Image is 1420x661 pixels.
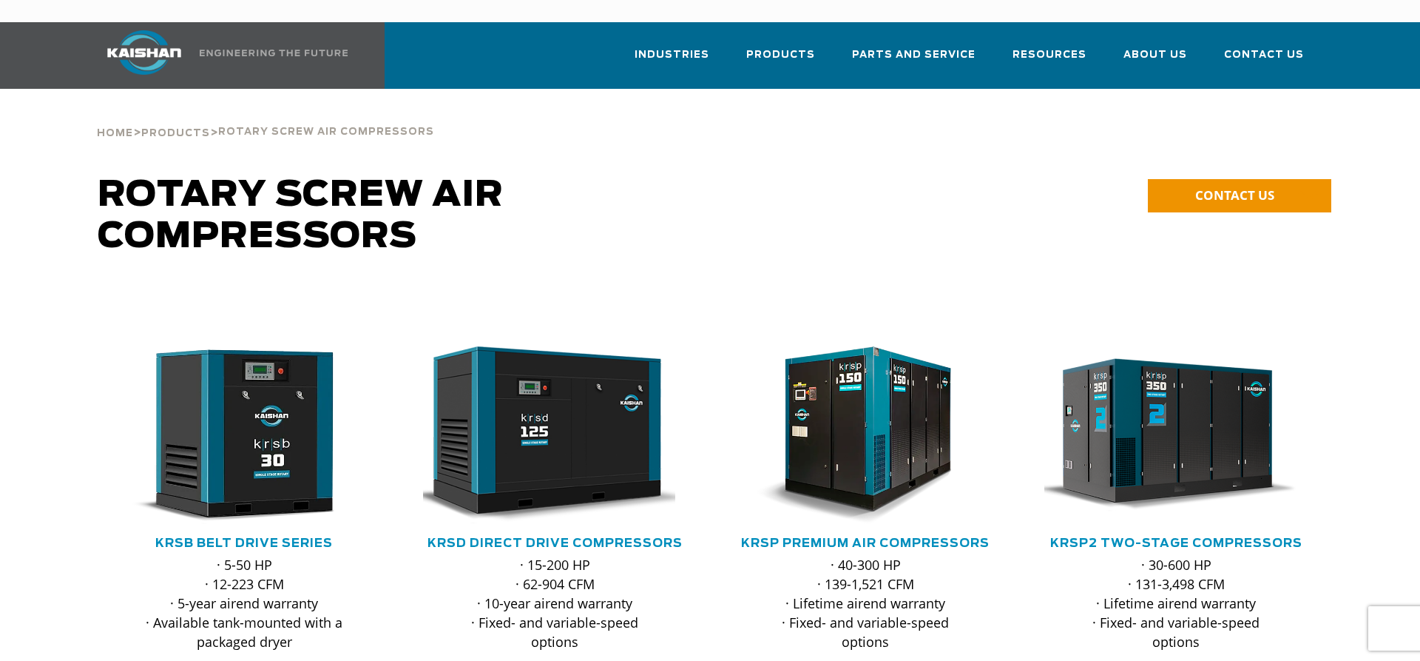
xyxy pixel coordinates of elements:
[1148,179,1331,212] a: CONTACT US
[734,346,997,524] div: krsp150
[98,178,504,255] span: Rotary Screw Air Compressors
[852,36,976,86] a: Parts and Service
[89,30,200,75] img: kaishan logo
[141,126,210,139] a: Products
[1050,537,1302,549] a: KRSP2 Two-Stage Compressors
[1044,346,1308,524] div: krsp350
[1123,36,1187,86] a: About Us
[453,555,657,651] p: · 15-200 HP · 62-904 CFM · 10-year airend warranty · Fixed- and variable-speed options
[1074,555,1278,651] p: · 30-600 HP · 131-3,498 CFM · Lifetime airend warranty · Fixed- and variable-speed options
[723,346,986,524] img: krsp150
[746,47,815,64] span: Products
[763,555,967,651] p: · 40-300 HP · 139-1,521 CFM · Lifetime airend warranty · Fixed- and variable-speed options
[635,36,709,86] a: Industries
[412,346,675,524] img: krsd125
[97,126,133,139] a: Home
[112,346,376,524] div: krsb30
[741,537,990,549] a: KRSP Premium Air Compressors
[155,537,333,549] a: KRSB Belt Drive Series
[1012,47,1086,64] span: Resources
[1224,47,1304,64] span: Contact Us
[141,129,210,138] span: Products
[852,47,976,64] span: Parts and Service
[218,127,434,137] span: Rotary Screw Air Compressors
[1195,187,1274,204] span: CONTACT US
[97,89,434,145] div: > >
[1033,346,1296,524] img: krsp350
[101,346,365,524] img: krsb30
[1012,36,1086,86] a: Resources
[1123,47,1187,64] span: About Us
[427,537,683,549] a: KRSD Direct Drive Compressors
[89,22,351,89] a: Kaishan USA
[423,346,686,524] div: krsd125
[1224,36,1304,86] a: Contact Us
[746,36,815,86] a: Products
[97,129,133,138] span: Home
[200,50,348,56] img: Engineering the future
[635,47,709,64] span: Industries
